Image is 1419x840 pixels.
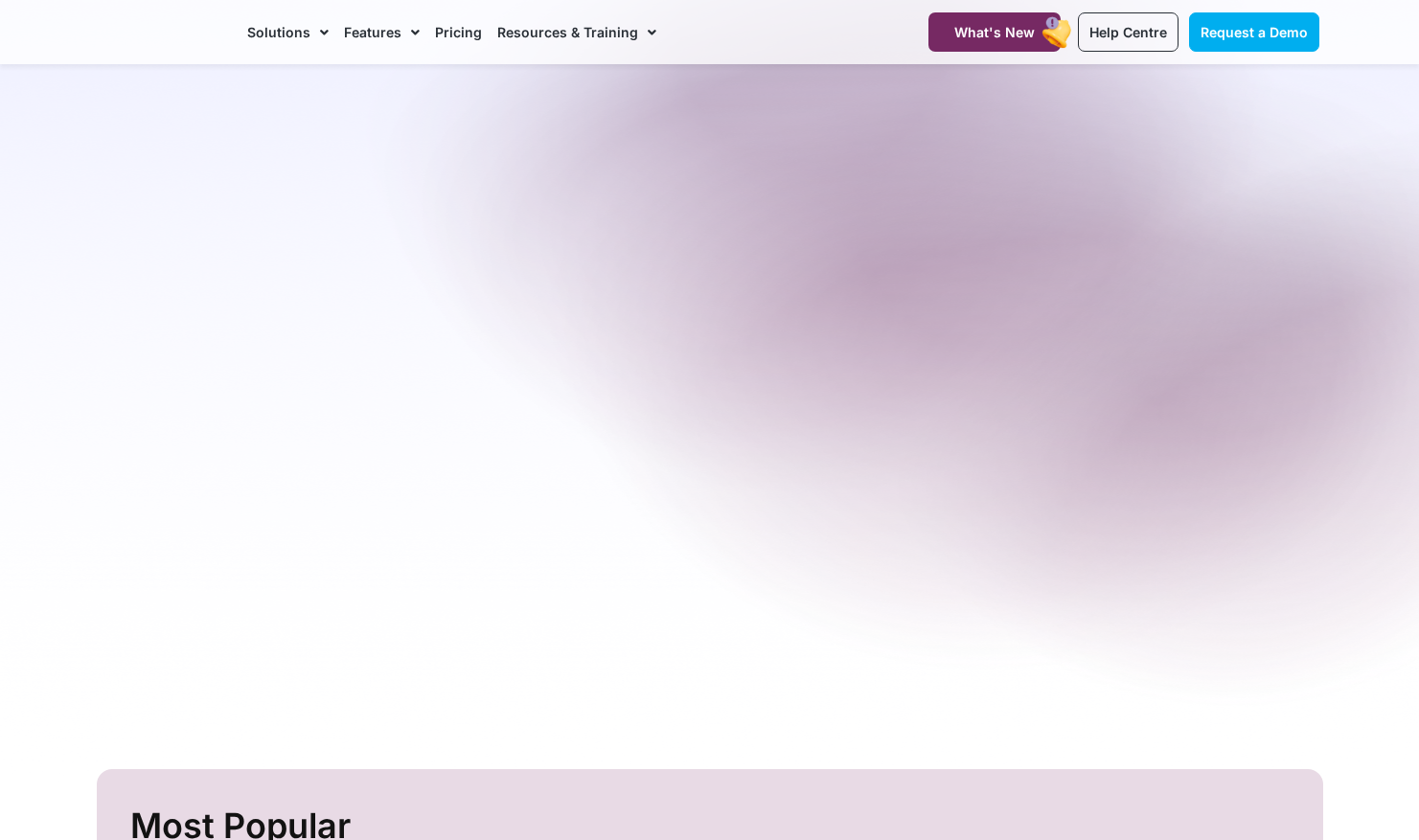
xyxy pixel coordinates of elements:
[1078,12,1179,52] a: Help Centre
[1089,24,1167,40] span: Help Centre
[1201,24,1308,40] span: Request a Demo
[1189,12,1319,52] a: Request a Demo
[954,24,1035,40] span: What's New
[99,18,228,47] img: CareMaster Logo
[928,12,1061,52] a: What's New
